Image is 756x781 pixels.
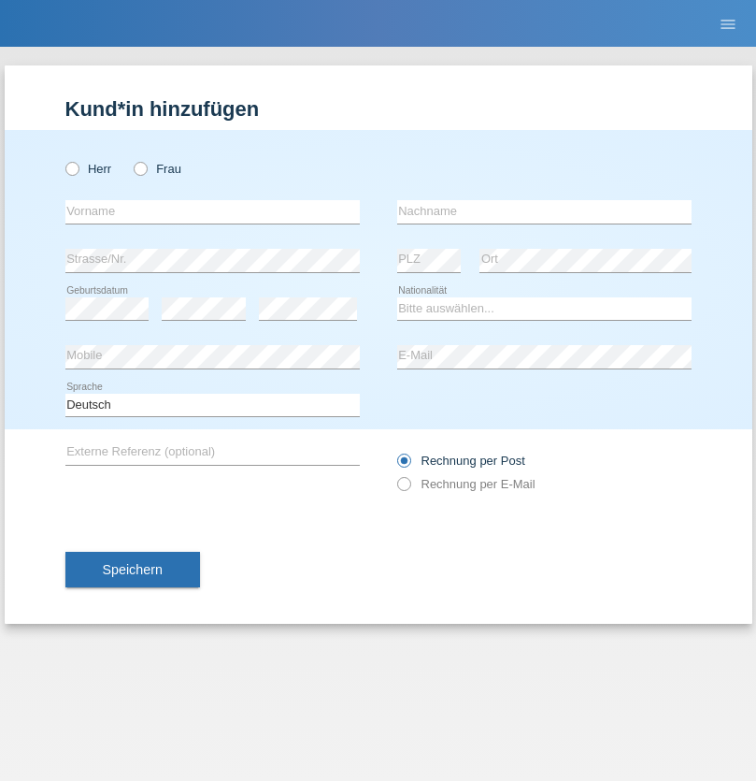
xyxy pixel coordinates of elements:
i: menu [719,15,737,34]
a: menu [709,18,747,29]
input: Frau [134,162,146,174]
button: Speichern [65,552,200,587]
label: Frau [134,162,181,176]
input: Rechnung per E-Mail [397,477,409,500]
span: Speichern [103,562,163,577]
h1: Kund*in hinzufügen [65,97,692,121]
label: Rechnung per Post [397,454,525,468]
label: Herr [65,162,112,176]
input: Herr [65,162,78,174]
label: Rechnung per E-Mail [397,477,535,491]
input: Rechnung per Post [397,454,409,477]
